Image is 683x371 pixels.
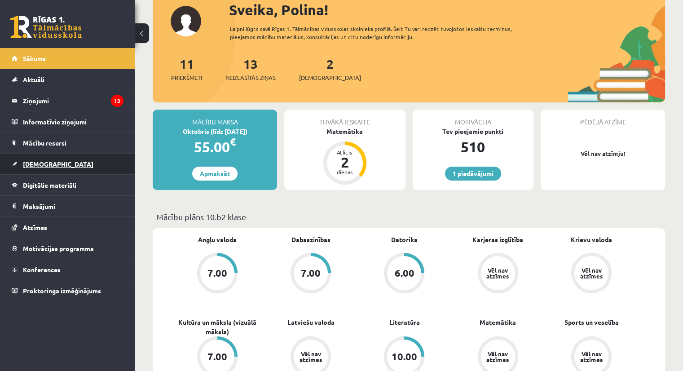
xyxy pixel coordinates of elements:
a: Motivācijas programma [12,238,123,259]
a: 7.00 [171,253,264,295]
legend: Informatīvie ziņojumi [23,111,123,132]
a: 11Priekšmeti [171,56,202,82]
a: Digitālie materiāli [12,175,123,195]
div: 510 [413,136,533,158]
a: Krievu valoda [571,235,612,244]
span: [DEMOGRAPHIC_DATA] [23,160,93,168]
a: 1 piedāvājumi [445,167,501,181]
a: Angļu valoda [198,235,237,244]
p: Mācību plāns 10.b2 klase [156,211,661,223]
div: Vēl nav atzīmes [579,267,604,279]
a: Karjeras izglītība [472,235,523,244]
div: 55.00 [153,136,277,158]
a: 2[DEMOGRAPHIC_DATA] [299,56,361,82]
div: 7.00 [207,268,227,278]
a: Konferences [12,259,123,280]
span: Motivācijas programma [23,244,94,252]
a: Matemātika Atlicis 2 dienas [284,127,405,186]
span: Digitālie materiāli [23,181,76,189]
a: Maksājumi [12,196,123,216]
span: [DEMOGRAPHIC_DATA] [299,73,361,82]
span: Aktuāli [23,75,44,84]
a: Literatūra [389,318,419,327]
a: Mācību resursi [12,132,123,153]
div: 10.00 [392,352,417,362]
a: Ziņojumi13 [12,90,123,111]
span: Priekšmeti [171,73,202,82]
a: Vēl nav atzīmes [545,253,638,295]
span: Konferences [23,265,61,274]
a: Aktuāli [12,69,123,90]
i: 13 [111,95,123,107]
a: Proktoringa izmēģinājums [12,280,123,301]
div: 7.00 [207,352,227,362]
a: Latviešu valoda [287,318,335,327]
div: Pēdējā atzīme [541,110,665,127]
span: Proktoringa izmēģinājums [23,287,101,295]
a: [DEMOGRAPHIC_DATA] [12,154,123,174]
a: 6.00 [357,253,451,295]
span: Sākums [23,54,46,62]
div: Motivācija [413,110,533,127]
a: Kultūra un māksla (vizuālā māksla) [171,318,264,336]
p: Vēl nav atzīmju! [545,149,661,158]
a: Atzīmes [12,217,123,238]
a: 7.00 [264,253,357,295]
legend: Ziņojumi [23,90,123,111]
a: Rīgas 1. Tālmācības vidusskola [10,16,82,38]
a: Apmaksāt [192,167,238,181]
div: Tuvākā ieskaite [284,110,405,127]
a: Sports un veselība [564,318,618,327]
div: Atlicis [331,150,358,155]
a: Vēl nav atzīmes [451,253,545,295]
div: Vēl nav atzīmes [298,351,323,362]
a: 13Neizlasītās ziņas [225,56,276,82]
span: Atzīmes [23,223,47,231]
a: Informatīvie ziņojumi [12,111,123,132]
div: Vēl nav atzīmes [485,351,511,362]
div: Vēl nav atzīmes [485,267,511,279]
div: Matemātika [284,127,405,136]
div: 2 [331,155,358,169]
div: 7.00 [301,268,321,278]
span: € [230,135,236,148]
a: Datorika [391,235,418,244]
span: Mācību resursi [23,139,66,147]
div: Mācību maksa [153,110,277,127]
div: Laipni lūgts savā Rīgas 1. Tālmācības vidusskolas skolnieka profilā. Šeit Tu vari redzēt tuvojošo... [230,25,538,41]
div: dienas [331,169,358,175]
a: Dabaszinības [291,235,330,244]
div: Tev pieejamie punkti [413,127,533,136]
legend: Maksājumi [23,196,123,216]
div: Oktobris (līdz [DATE]) [153,127,277,136]
div: 6.00 [394,268,414,278]
span: Neizlasītās ziņas [225,73,276,82]
div: Vēl nav atzīmes [579,351,604,362]
a: Sākums [12,48,123,69]
a: Matemātika [480,318,516,327]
